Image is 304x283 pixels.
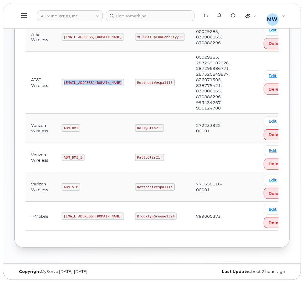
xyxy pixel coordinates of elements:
[191,172,235,202] td: 770658116-00001
[264,38,288,49] button: Delete
[19,269,41,274] strong: Copyright
[264,70,282,81] a: Edit
[269,161,283,167] span: Delete
[264,159,288,170] button: Delete
[26,172,56,202] td: Verizon Wireless
[241,10,261,22] div: Quicklinks
[264,25,282,36] a: Edit
[62,124,80,132] code: ABM_DMI
[191,114,235,143] td: 272233922-00001
[62,213,124,220] code: [EMAIL_ADDRESS][DOMAIN_NAME]
[62,183,80,191] code: ABM_S_M
[62,79,124,86] code: [EMAIL_ADDRESS][DOMAIN_NAME]
[191,52,235,114] td: 00029285, 287259102926, 287296986771, 287320849897, 826071505, 838775421, 839006865, 870886296, 9...
[264,204,282,215] a: Edit
[26,114,56,143] td: Verizon Wireless
[26,23,56,52] td: AT&T Wireless
[135,124,164,132] code: RallyOtis21!
[14,269,152,274] div: MyServe [DATE]–[DATE]
[26,52,56,114] td: AT&T Wireless
[264,84,288,95] button: Delete
[135,183,175,191] code: RottnestVespa111!
[264,145,282,156] a: Edit
[191,202,235,231] td: 789000373
[269,220,283,226] span: Delete
[269,191,283,196] span: Delete
[135,79,175,86] code: RottnestVespa111!
[37,10,103,21] a: ABM Industries, Inc.
[222,269,249,274] strong: Last Update
[269,86,283,92] span: Delete
[62,154,84,161] code: ABM_DMI_3
[26,202,56,231] td: T-Mobile
[269,41,283,46] span: Delete
[267,16,278,23] span: MW
[264,129,288,140] button: Delete
[106,10,195,21] input: Find something...
[152,269,290,274] div: about 2 hours ago
[135,154,164,161] code: RallyOtis21!
[264,217,288,228] button: Delete
[135,213,177,220] code: BrooklynGreene1324
[269,132,283,138] span: Delete
[135,34,185,41] code: VClOHiIJpL0NGcbnZzyy1!
[264,116,282,127] a: Edit
[26,143,56,172] td: Verizon Wireless
[62,34,124,41] code: [EMAIL_ADDRESS][DOMAIN_NAME]
[191,23,235,52] td: 00029285, 839006865, 870886296
[264,188,288,199] button: Delete
[264,175,282,185] a: Edit
[262,10,289,22] div: Marissa Weiss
